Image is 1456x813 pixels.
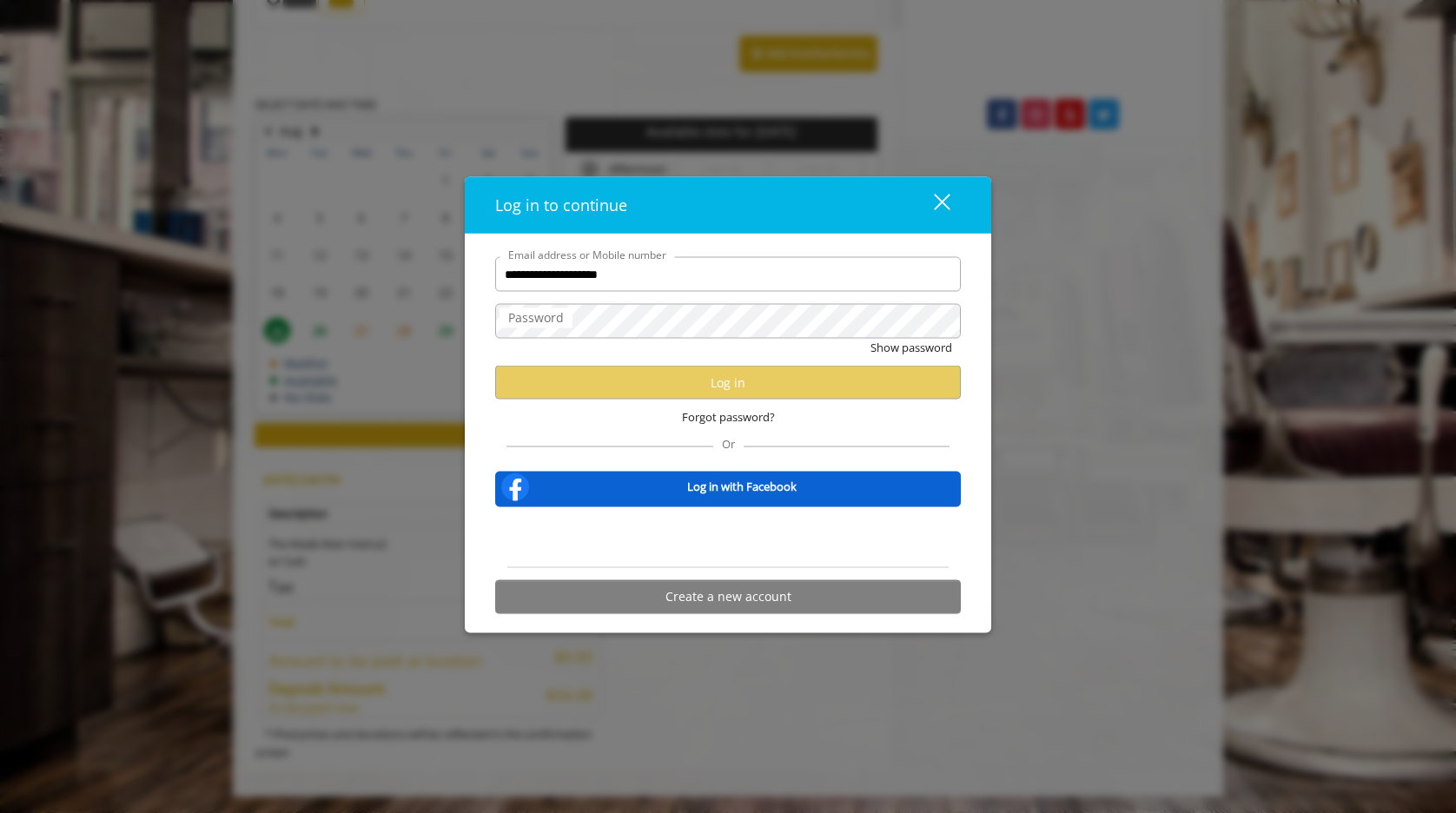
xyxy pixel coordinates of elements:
[902,188,961,223] button: close dialog
[870,339,952,357] button: Show password
[495,579,961,613] button: Create a new account
[682,408,775,426] span: Forgot password?
[500,247,675,263] label: Email address or Mobile number
[500,308,572,327] label: Password
[632,518,824,556] iframe: Sign in with Google Button
[687,478,797,496] b: Log in with Facebook
[498,469,533,504] img: facebook-logo
[495,257,961,292] input: Email address or Mobile number
[495,304,961,339] input: Password
[495,195,627,215] span: Log in to continue
[713,435,744,451] span: Or
[914,192,949,218] div: close dialog
[495,366,961,400] button: Log in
